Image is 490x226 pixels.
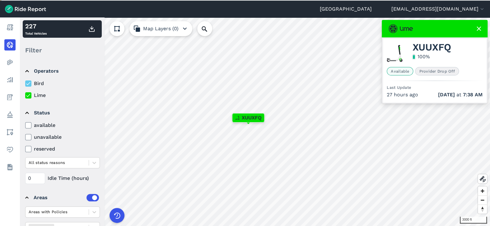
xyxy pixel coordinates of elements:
label: unavailable [25,133,100,141]
label: Bird [25,80,100,87]
div: 227 [25,22,47,31]
span: [DATE] [438,92,455,98]
button: Zoom in [478,186,487,195]
a: Analyze [4,74,16,85]
div: 27 hours ago [387,91,483,99]
a: [GEOGRAPHIC_DATA] [320,5,372,13]
span: Provider Drop Off [415,67,459,75]
a: Health [4,144,16,155]
a: Policy [4,109,16,120]
div: 3000 ft [460,217,487,224]
a: Realtime [4,39,16,50]
button: [EMAIL_ADDRESS][DOMAIN_NAME] [391,5,485,13]
input: Search Location or Vehicles [197,21,222,36]
div: Total Vehicles [25,22,47,36]
span: Last Update [387,85,411,90]
summary: Operators [25,62,99,80]
a: Report [4,22,16,33]
button: Map Layers (0) [129,21,192,36]
label: available [25,122,100,129]
span: XUUXFQ [242,114,262,122]
div: Idle Time (hours) [25,173,100,184]
div: 100 % [417,53,430,60]
button: Reset bearing to north [478,204,487,214]
label: reserved [25,145,100,153]
span: Available [387,67,413,75]
span: XUUXFQ [412,44,451,51]
summary: Status [25,104,99,122]
div: Filter [23,41,102,60]
a: Areas [4,127,16,138]
img: Ride Report [5,5,46,13]
img: Lime scooter [387,45,404,62]
button: Zoom out [478,195,487,204]
img: Lime [389,24,413,33]
div: Areas [34,194,99,201]
a: Datasets [4,161,16,173]
span: at [438,91,483,99]
button: Previous [0,0,1,1]
a: Heatmaps [4,57,16,68]
a: Fees [4,92,16,103]
label: Lime [25,92,100,99]
span: 7:38 AM [463,92,483,98]
summary: Areas [25,189,99,206]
